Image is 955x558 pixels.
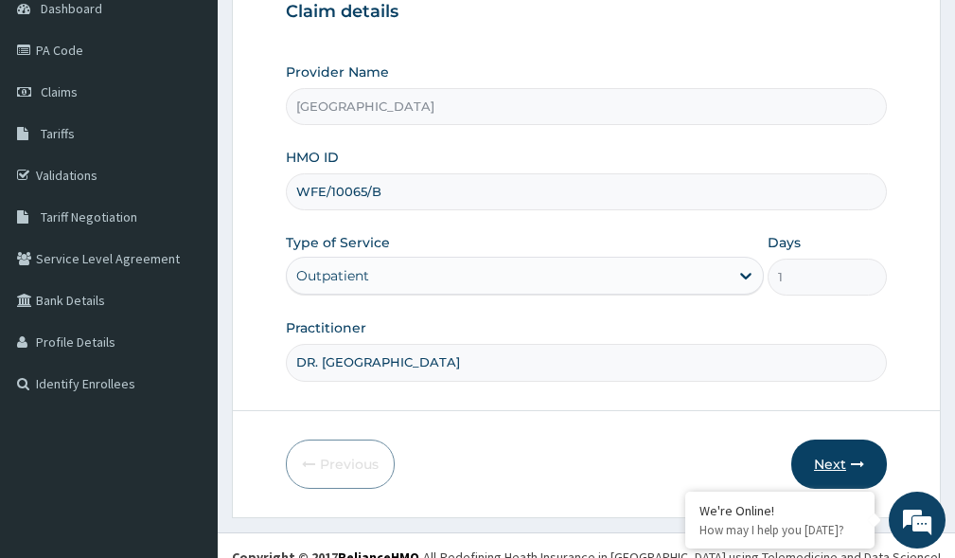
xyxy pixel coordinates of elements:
span: Tariffs [41,125,75,142]
label: Provider Name [286,63,389,81]
label: Practitioner [286,318,366,337]
textarea: Type your message and hit 'Enter' [9,364,361,430]
input: Enter HMO ID [286,173,887,210]
input: Enter Name [286,344,887,381]
span: Claims [41,83,78,100]
span: Tariff Negotiation [41,208,137,225]
div: Minimize live chat window [310,9,356,55]
button: Next [791,440,887,489]
div: Chat with us now [98,106,318,131]
h3: Claim details [286,2,887,23]
div: We're Online! [699,502,860,519]
label: Type of Service [286,233,390,252]
span: We're online! [110,162,261,353]
div: Outpatient [296,266,369,285]
label: Days [768,233,801,252]
label: HMO ID [286,148,339,167]
p: How may I help you today? [699,522,860,538]
img: d_794563401_company_1708531726252_794563401 [35,95,77,142]
button: Previous [286,440,395,489]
